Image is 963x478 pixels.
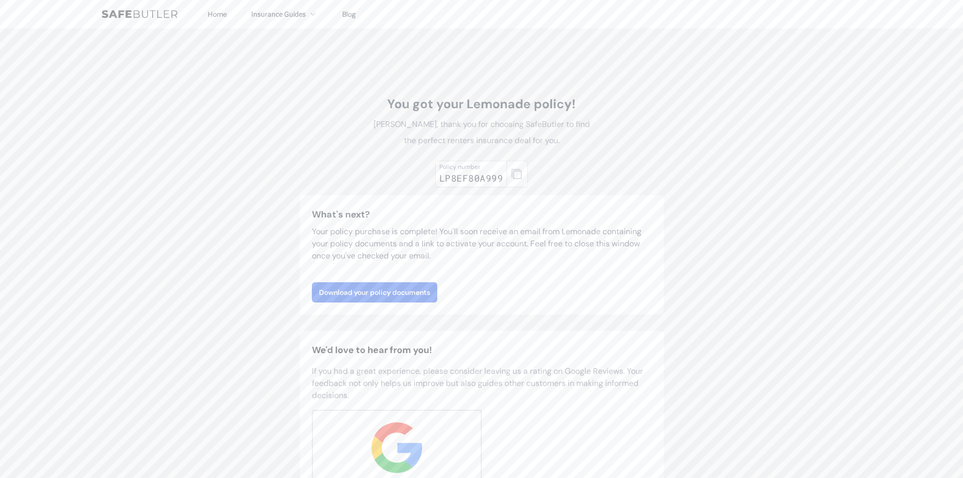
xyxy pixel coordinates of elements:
[312,207,652,222] h3: What's next?
[372,422,422,473] img: google.svg
[369,96,595,112] h1: You got your Lemonade policy!
[208,10,227,19] a: Home
[439,163,503,171] div: Policy number
[369,116,595,149] p: [PERSON_NAME], thank you for choosing SafeButler to find the perfect renters insurance deal for you.
[312,343,652,357] h2: We'd love to hear from you!
[312,282,437,302] a: Download your policy documents
[312,226,652,262] p: Your policy purchase is complete! You'll soon receive an email from Lemonade containing your poli...
[342,10,356,19] a: Blog
[312,365,652,402] p: If you had a great experience, please consider leaving us a rating on Google Reviews. Your feedba...
[251,8,318,20] button: Insurance Guides
[439,171,503,185] div: LP8EF80A999
[102,10,177,18] img: SafeButler Text Logo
